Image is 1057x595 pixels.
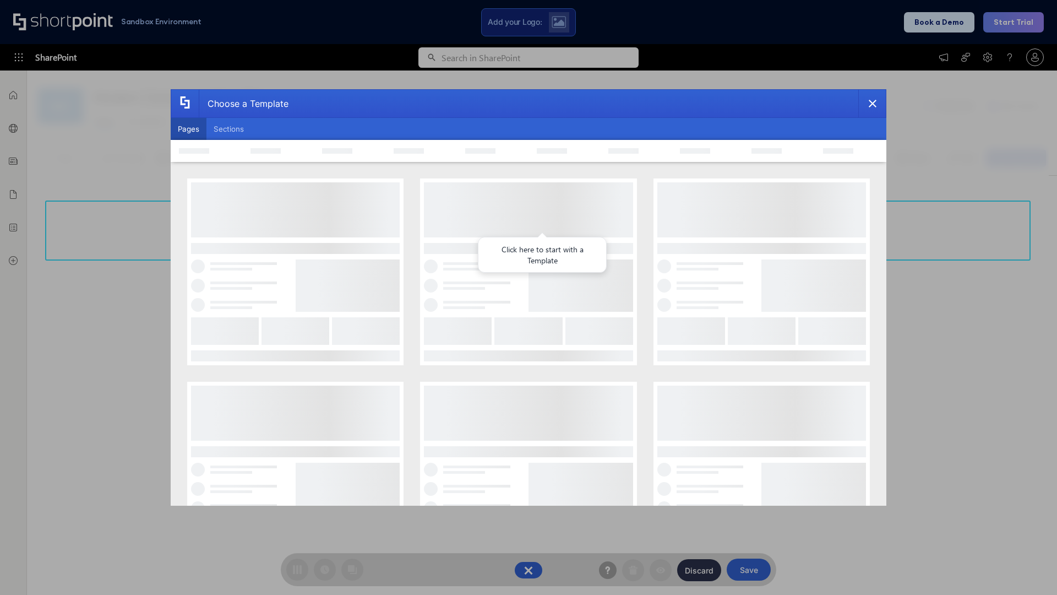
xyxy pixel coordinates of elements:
div: template selector [171,89,886,506]
button: Pages [171,118,206,140]
button: Sections [206,118,251,140]
iframe: Chat Widget [1002,542,1057,595]
div: Choose a Template [199,90,288,117]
